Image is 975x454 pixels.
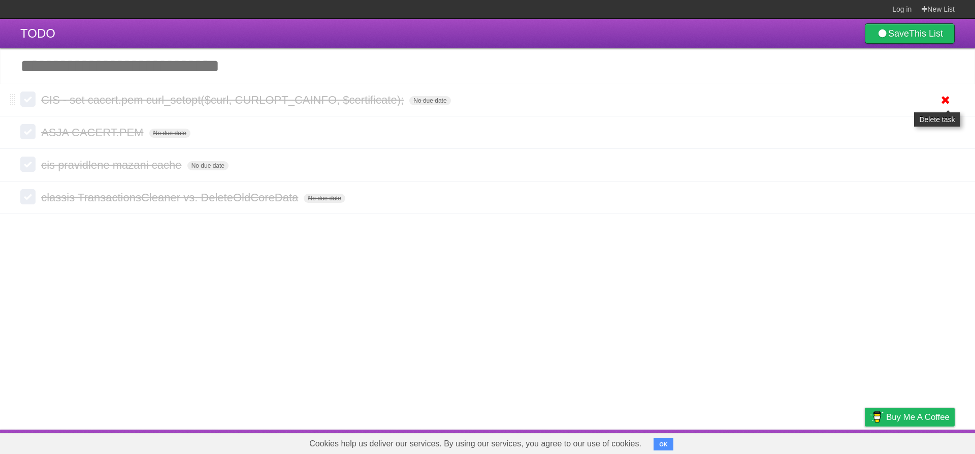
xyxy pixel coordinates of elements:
[149,129,190,138] span: No due date
[817,432,839,451] a: Terms
[730,432,751,451] a: About
[304,194,345,203] span: No due date
[891,432,955,451] a: Suggest a feature
[41,126,146,139] span: ASJA CACERT.PEM
[865,23,955,44] a: SaveThis List
[654,438,673,450] button: OK
[20,26,55,40] span: TODO
[909,28,943,39] b: This List
[852,432,878,451] a: Privacy
[299,434,652,454] span: Cookies help us deliver our services. By using our services, you agree to our use of cookies.
[865,408,955,427] a: Buy me a coffee
[41,191,301,204] span: classis TransactionsCleaner vs. DeleteOldCoreData
[187,161,229,170] span: No due date
[886,408,950,426] span: Buy me a coffee
[20,157,36,172] label: Done
[763,432,804,451] a: Developers
[20,189,36,204] label: Done
[41,159,184,171] span: cis pravidlene mazani cache
[20,92,36,107] label: Done
[20,124,36,139] label: Done
[41,94,406,106] span: CIS - set cacert.pem curl_setopt($curl, CURLOPT_CAINFO, $certificate);
[409,96,450,105] span: No due date
[870,408,884,426] img: Buy me a coffee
